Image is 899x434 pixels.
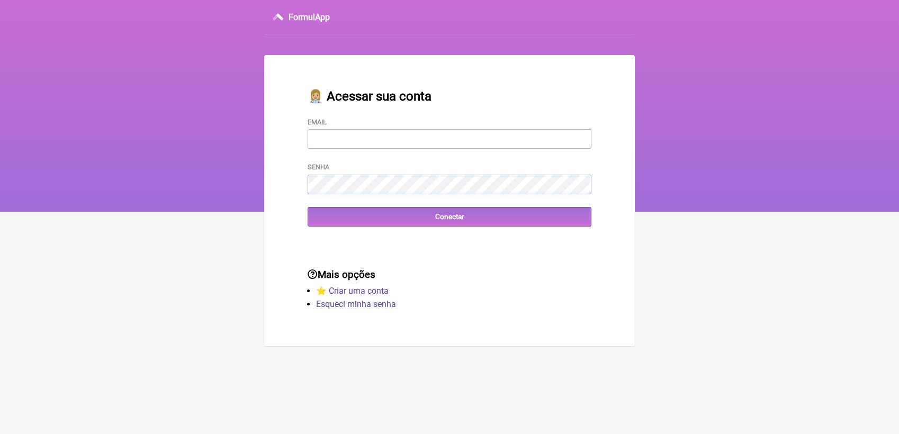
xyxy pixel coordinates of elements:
[308,89,591,104] h2: 👩🏼‍⚕️ Acessar sua conta
[308,118,327,126] label: Email
[316,299,396,309] a: Esqueci minha senha
[308,207,591,227] input: Conectar
[316,286,389,296] a: ⭐️ Criar uma conta
[289,12,330,22] h3: FormulApp
[308,269,591,281] h3: Mais opções
[308,163,329,171] label: Senha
